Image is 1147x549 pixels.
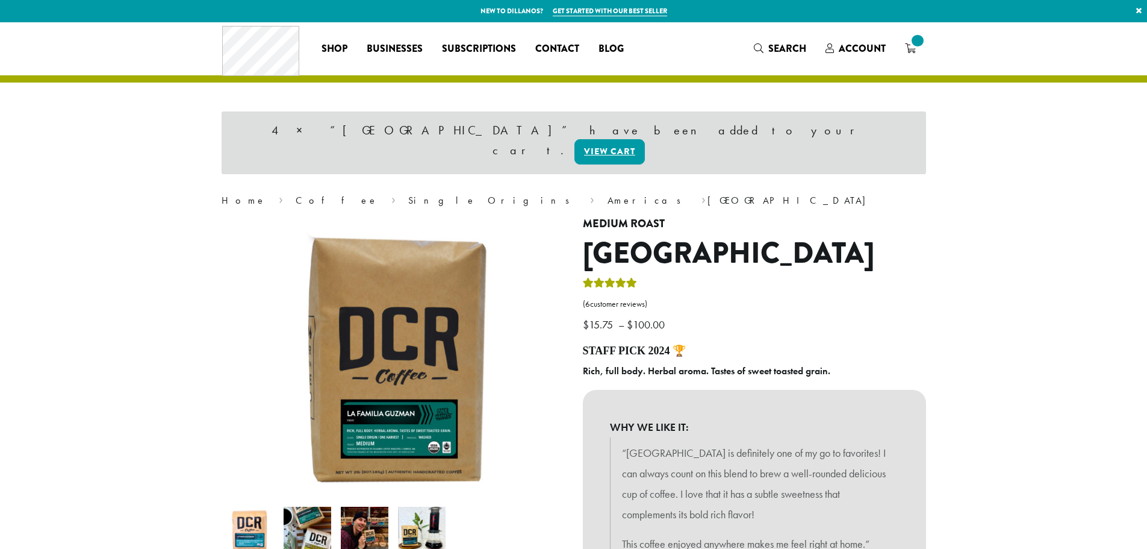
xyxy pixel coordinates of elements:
[553,6,667,16] a: Get started with our best seller
[583,236,926,271] h1: [GEOGRAPHIC_DATA]
[622,443,887,524] p: “[GEOGRAPHIC_DATA] is definitely one of my go to favorites! I can always count on this blend to b...
[574,139,645,165] a: View cart
[535,42,579,57] span: Contact
[583,218,926,231] h4: Medium Roast
[585,299,590,309] span: 6
[408,194,577,207] a: Single Origins
[610,417,899,438] b: WHY WE LIKE IT:
[442,42,516,57] span: Subscriptions
[222,193,926,208] nav: Breadcrumb
[312,39,357,58] a: Shop
[627,318,633,331] span: $
[583,318,589,331] span: $
[598,42,624,57] span: Blog
[583,365,830,377] b: Rich, full body. Herbal aroma. Tastes of sweet toasted grain.
[391,189,396,208] span: ›
[296,194,378,207] a: Coffee
[583,345,926,358] h4: STAFF PICK 2024 🏆
[222,194,266,207] a: Home
[367,42,423,57] span: Businesses
[279,189,283,208] span: ›
[744,39,816,58] a: Search
[608,194,689,207] a: Americas
[768,42,806,55] span: Search
[583,318,616,331] bdi: 15.75
[583,276,637,294] div: Rated 4.83 out of 5
[701,189,706,208] span: ›
[590,189,594,208] span: ›
[322,42,347,57] span: Shop
[618,318,624,331] span: –
[839,42,886,55] span: Account
[222,111,926,174] div: 4 × “[GEOGRAPHIC_DATA]” have been added to your cart.
[583,298,926,310] a: (6customer reviews)
[627,318,668,331] bdi: 100.00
